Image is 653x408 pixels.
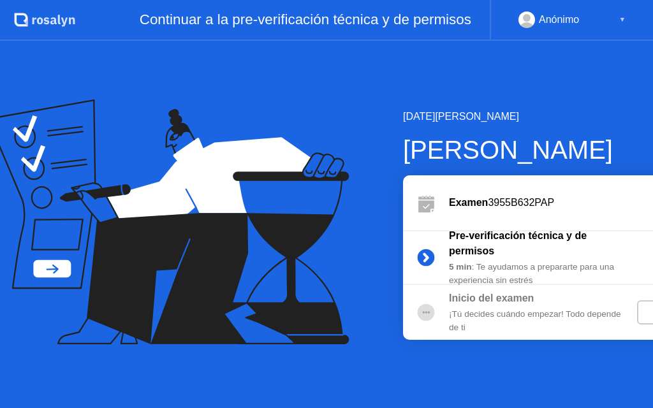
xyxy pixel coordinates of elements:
div: ¡Tú decides cuándo empezar! Todo depende de ti [449,308,633,334]
b: Inicio del examen [449,293,534,303]
b: Examen [449,197,488,208]
div: Anónimo [539,11,579,28]
div: : Te ayudamos a prepararte para una experiencia sin estrés [449,261,633,287]
b: Pre-verificación técnica y de permisos [449,230,587,256]
div: ▼ [619,11,626,28]
b: 5 min [449,262,472,272]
